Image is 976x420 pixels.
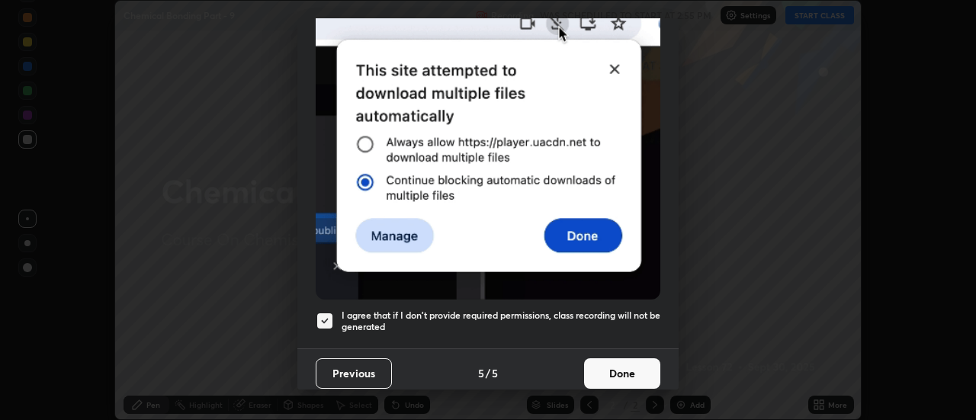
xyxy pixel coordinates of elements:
h4: 5 [478,365,484,381]
h4: 5 [492,365,498,381]
button: Done [584,358,660,389]
h5: I agree that if I don't provide required permissions, class recording will not be generated [342,309,660,333]
h4: / [486,365,490,381]
button: Previous [316,358,392,389]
